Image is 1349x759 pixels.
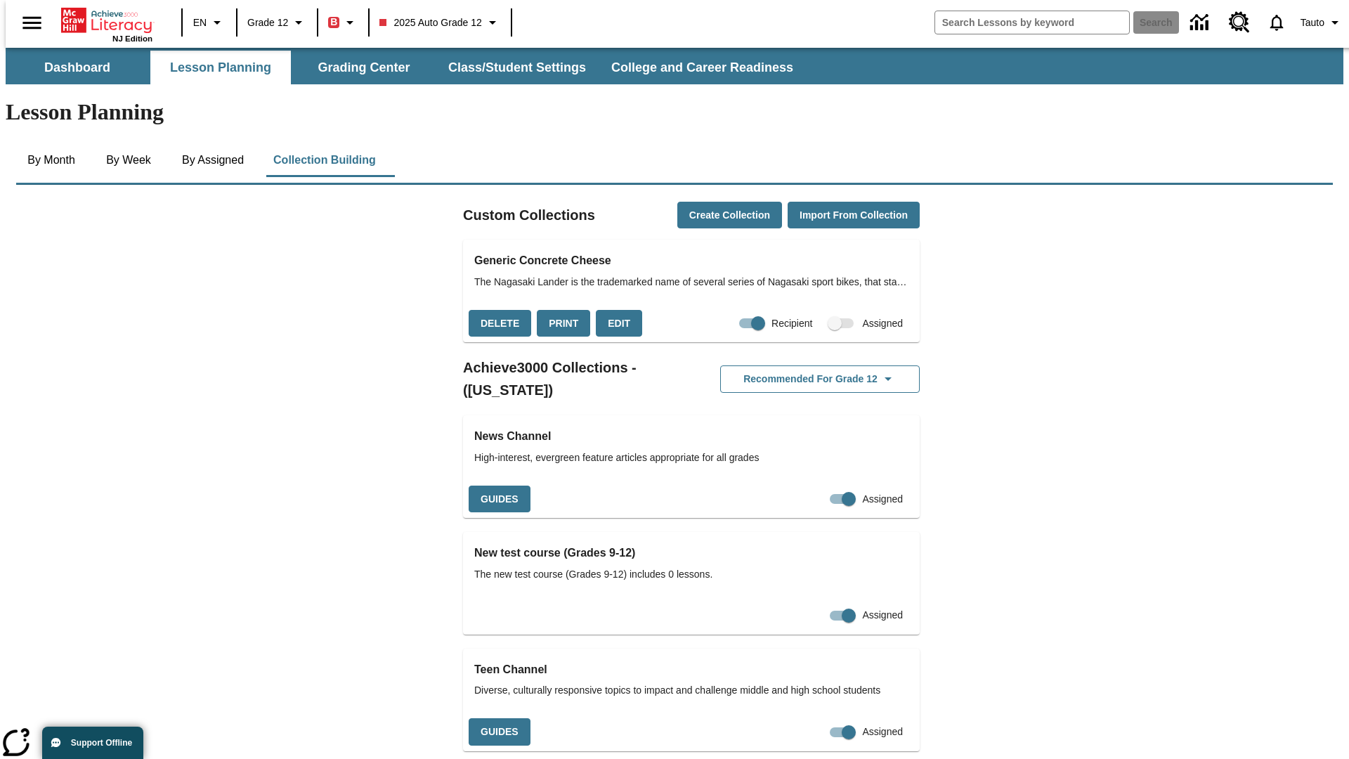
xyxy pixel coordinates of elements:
[7,51,148,84] button: Dashboard
[187,10,232,35] button: Language: EN, Select a language
[935,11,1129,34] input: search field
[262,143,387,177] button: Collection Building
[469,310,531,337] button: Delete
[596,310,642,337] button: Edit
[862,725,903,739] span: Assigned
[469,718,530,746] button: Guides
[474,567,908,582] span: The new test course (Grades 9-12) includes 0 lessons.
[474,543,908,563] h3: New test course (Grades 9-12)
[150,51,291,84] button: Lesson Planning
[1295,10,1349,35] button: Profile/Settings
[474,660,908,680] h3: Teen Channel
[171,143,255,177] button: By Assigned
[6,99,1343,125] h1: Lesson Planning
[61,6,152,34] a: Home
[93,143,164,177] button: By Week
[600,51,804,84] button: College and Career Readiness
[677,202,782,229] button: Create Collection
[330,13,337,31] span: B
[6,51,806,84] div: SubNavbar
[374,10,506,35] button: Class: 2025 Auto Grade 12, Select your class
[862,492,903,507] span: Assigned
[469,486,530,513] button: Guides
[1301,15,1324,30] span: Tauto
[437,51,597,84] button: Class/Student Settings
[11,2,53,44] button: Open side menu
[463,204,595,226] h2: Custom Collections
[61,5,152,43] div: Home
[537,310,590,337] button: Print, will open in a new window
[193,15,207,30] span: EN
[862,608,903,623] span: Assigned
[379,15,481,30] span: 2025 Auto Grade 12
[16,143,86,177] button: By Month
[788,202,920,229] button: Import from Collection
[1220,4,1258,41] a: Resource Center, Will open in new tab
[6,48,1343,84] div: SubNavbar
[247,15,288,30] span: Grade 12
[1182,4,1220,42] a: Data Center
[71,738,132,748] span: Support Offline
[1258,4,1295,41] a: Notifications
[112,34,152,43] span: NJ Edition
[474,450,908,465] span: High-interest, evergreen feature articles appropriate for all grades
[294,51,434,84] button: Grading Center
[474,275,908,290] span: The Nagasaki Lander is the trademarked name of several series of Nagasaki sport bikes, that start...
[474,251,908,271] h3: Generic Concrete Cheese
[242,10,313,35] button: Grade: Grade 12, Select a grade
[322,10,364,35] button: Boost Class color is red. Change class color
[463,356,691,401] h2: Achieve3000 Collections - ([US_STATE])
[474,683,908,698] span: Diverse, culturally responsive topics to impact and challenge middle and high school students
[42,727,143,759] button: Support Offline
[474,427,908,446] h3: News Channel
[771,316,812,331] span: Recipient
[720,365,920,393] button: Recommended for Grade 12
[862,316,903,331] span: Assigned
